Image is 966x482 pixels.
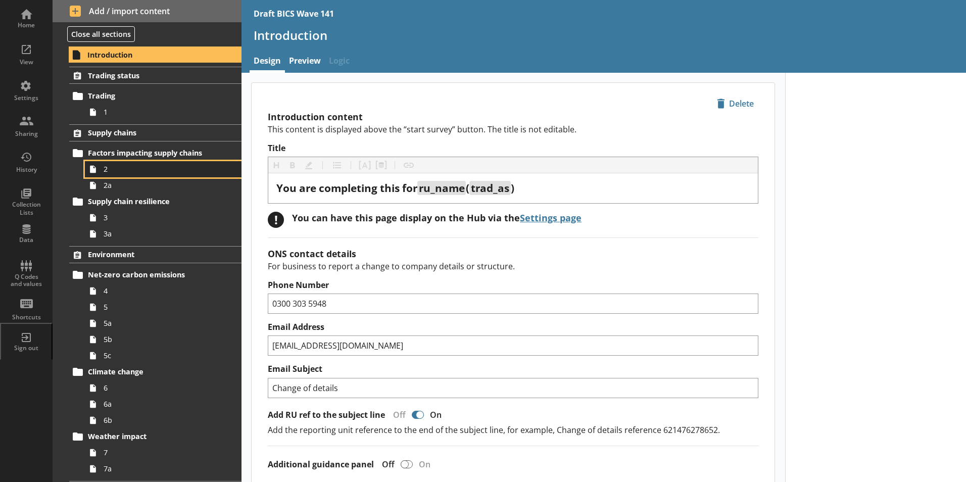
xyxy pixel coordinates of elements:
div: Home [9,21,44,29]
div: Data [9,236,44,244]
li: Weather impact77a [74,428,242,477]
span: Weather impact [88,431,212,441]
span: Net-zero carbon emissions [88,270,212,279]
label: Phone Number [268,280,758,291]
label: Email Address [268,322,758,332]
a: Trading [69,88,242,104]
span: Trading status [88,71,212,80]
span: ( [466,181,469,195]
div: Shortcuts [9,313,44,321]
label: Add RU ref to the subject line [268,410,385,420]
div: Collection Lists [9,201,44,216]
a: 2a [85,177,242,194]
div: You can have this page display on the Hub via the [292,212,582,224]
a: Introduction [69,46,242,63]
span: Supply chains [88,128,212,137]
a: Environment [69,246,242,263]
span: 6 [104,383,216,393]
li: EnvironmentNet-zero carbon emissions455a5b5cClimate change66a6bWeather impact77a [53,246,242,477]
div: Draft BICS Wave 141 [254,8,334,19]
span: 7 [104,448,216,457]
label: Additional guidance panel [268,459,374,470]
p: Add the reporting unit reference to the end of the subject line, for example, Change of details r... [268,424,758,436]
div: On [415,459,439,470]
a: Climate change [69,364,242,380]
a: 2 [85,161,242,177]
div: Sharing [9,130,44,138]
h1: Introduction [254,27,954,43]
span: Factors impacting supply chains [88,148,212,158]
li: Climate change66a6b [74,364,242,428]
a: 7 [85,445,242,461]
a: 6b [85,412,242,428]
span: Supply chain resilience [88,197,212,206]
li: Supply chain resilience33a [74,194,242,242]
label: Title [268,143,758,154]
a: 4 [85,283,242,299]
a: 5c [85,348,242,364]
h2: ONS contact details [268,248,758,260]
li: Trading1 [74,88,242,120]
a: Trading status [69,67,242,84]
span: 6b [104,415,216,425]
span: 5a [104,318,216,328]
div: ! [268,212,284,228]
span: 5 [104,302,216,312]
a: 3 [85,210,242,226]
span: ) [511,181,514,195]
span: ru_name [419,181,465,195]
span: Introduction [87,50,212,60]
div: Off [385,409,410,420]
span: 4 [104,286,216,296]
a: Net-zero carbon emissions [69,267,242,283]
div: History [9,166,44,174]
li: Factors impacting supply chains22a [74,145,242,194]
a: Design [250,51,285,73]
span: 6a [104,399,216,409]
a: Preview [285,51,325,73]
div: Off [374,459,399,470]
span: trad_as [471,181,509,195]
span: 2 [104,164,216,174]
a: 5b [85,331,242,348]
a: Supply chains [69,124,242,141]
span: 1 [104,107,216,117]
div: Q Codes and values [9,273,44,288]
p: This content is displayed above the “start survey” button. The title is not editable. [268,124,758,135]
div: On [426,409,450,420]
span: 2a [104,180,216,190]
div: Settings [9,94,44,102]
span: Add / import content [70,6,225,17]
span: 3 [104,213,216,222]
span: Logic [325,51,354,73]
label: Email Subject [268,364,758,374]
span: 7a [104,464,216,473]
span: Trading [88,91,212,101]
span: 5b [104,334,216,344]
a: Settings page [520,212,582,224]
span: You are completing this for [276,181,417,195]
a: 3a [85,226,242,242]
h2: Introduction content [268,111,758,123]
span: Delete [713,95,758,112]
a: 5 [85,299,242,315]
li: Supply chainsFactors impacting supply chains22aSupply chain resilience33a [53,124,242,242]
div: Sign out [9,344,44,352]
li: Trading statusTrading1 [53,67,242,120]
a: 6 [85,380,242,396]
a: Supply chain resilience [69,194,242,210]
div: Title [276,181,750,195]
button: Close all sections [67,26,135,42]
button: Delete [712,95,758,112]
div: View [9,58,44,66]
a: 1 [85,104,242,120]
span: Climate change [88,367,212,376]
a: Factors impacting supply chains [69,145,242,161]
li: Net-zero carbon emissions455a5b5c [74,267,242,364]
p: For business to report a change to company details or structure. [268,261,758,272]
a: 6a [85,396,242,412]
span: 3a [104,229,216,238]
a: 5a [85,315,242,331]
span: Environment [88,250,212,259]
span: 5c [104,351,216,360]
